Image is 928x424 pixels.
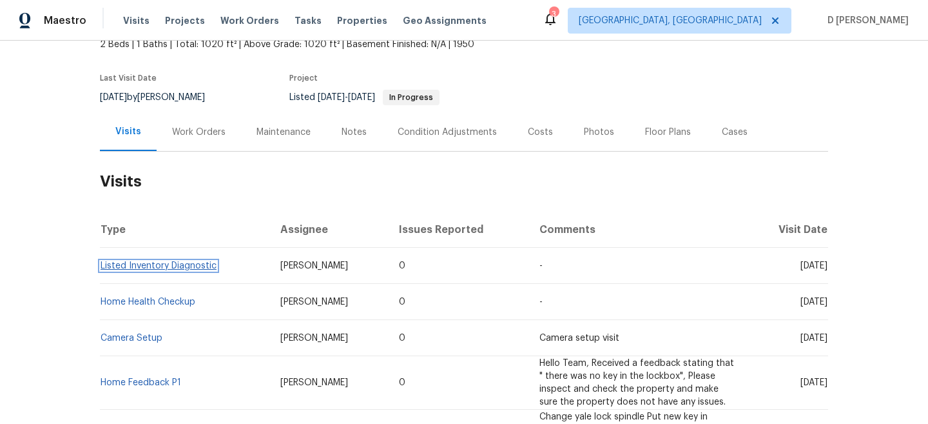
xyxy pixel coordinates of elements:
span: Maestro [44,14,86,27]
span: [PERSON_NAME] [280,334,348,343]
div: Photos [584,126,614,139]
span: [DATE] [800,334,827,343]
div: Condition Adjustments [398,126,497,139]
h2: Visits [100,152,828,212]
div: Notes [342,126,367,139]
span: [DATE] [348,93,375,102]
a: Listed Inventory Diagnostic [101,261,217,270]
span: [DATE] [318,93,345,102]
div: by [PERSON_NAME] [100,90,220,105]
span: Project [289,74,318,82]
span: D [PERSON_NAME] [822,14,909,27]
span: Visits [123,14,150,27]
span: [GEOGRAPHIC_DATA], [GEOGRAPHIC_DATA] [579,14,762,27]
a: Home Health Checkup [101,298,195,307]
a: Camera Setup [101,334,162,343]
span: [DATE] [800,298,827,307]
div: Floor Plans [645,126,691,139]
span: [PERSON_NAME] [280,378,348,387]
div: Work Orders [172,126,226,139]
span: Listed [289,93,440,102]
span: - [539,261,543,270]
span: Hello Team, Received a feedback stating that " there was no key in the lockbox", Please inspect a... [539,359,734,407]
span: - [318,93,375,102]
th: Issues Reported [389,212,530,248]
span: [PERSON_NAME] [280,261,348,270]
span: Geo Assignments [403,14,487,27]
span: Last Visit Date [100,74,157,82]
div: 3 [549,8,558,21]
th: Visit Date [748,212,828,248]
span: In Progress [384,94,438,101]
th: Assignee [270,212,389,248]
th: Type [100,212,270,248]
span: 0 [399,261,405,270]
div: Costs [528,126,553,139]
span: Tasks [295,16,322,25]
div: Cases [722,126,748,139]
span: [PERSON_NAME] [280,298,348,307]
div: Maintenance [256,126,311,139]
span: 0 [399,378,405,387]
span: [DATE] [800,378,827,387]
th: Comments [529,212,748,248]
span: Properties [337,14,387,27]
span: 2 Beds | 1 Baths | Total: 1020 ft² | Above Grade: 1020 ft² | Basement Finished: N/A | 1950 [100,38,567,51]
span: Camera setup visit [539,334,619,343]
a: Home Feedback P1 [101,378,181,387]
span: 0 [399,334,405,343]
span: Projects [165,14,205,27]
span: - [539,298,543,307]
span: 0 [399,298,405,307]
span: Work Orders [220,14,279,27]
div: Visits [115,125,141,138]
span: [DATE] [100,93,127,102]
span: [DATE] [800,261,827,270]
